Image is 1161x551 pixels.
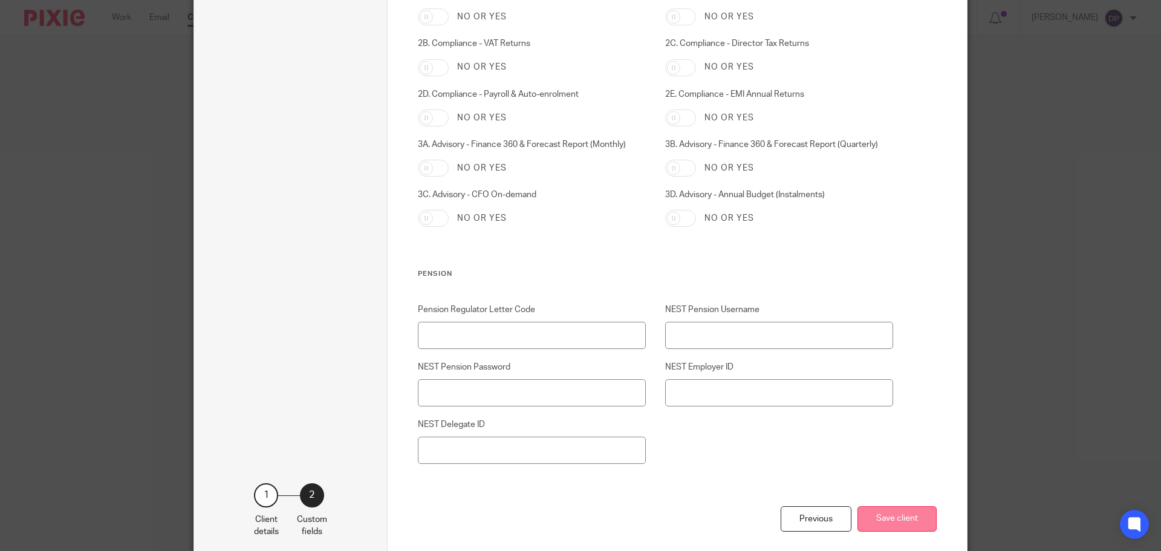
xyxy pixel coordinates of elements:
[457,162,507,174] label: No or yes
[665,361,894,373] label: NEST Employer ID
[418,139,646,151] label: 3A. Advisory - Finance 360 & Forecast Report (Monthly)
[857,506,937,532] button: Save client
[254,483,278,507] div: 1
[297,514,327,538] p: Custom fields
[781,506,851,532] div: Previous
[457,112,507,124] label: No or yes
[665,88,894,100] label: 2E. Compliance - EMI Annual Returns
[254,514,279,538] p: Client details
[704,112,754,124] label: No or yes
[457,61,507,73] label: No or yes
[418,304,646,316] label: Pension Regulator Letter Code
[704,11,754,23] label: No or yes
[704,212,754,224] label: No or yes
[457,212,507,224] label: No or yes
[704,61,754,73] label: No or yes
[457,11,507,23] label: No or yes
[418,88,646,100] label: 2D. Compliance - Payroll & Auto-enrolment
[418,189,646,201] label: 3C. Advisory - CFO On-demand
[665,37,894,50] label: 2C. Compliance - Director Tax Returns
[418,37,646,50] label: 2B. Compliance - VAT Returns
[418,361,646,373] label: NEST Pension Password
[418,269,894,279] h3: Pension
[300,483,324,507] div: 2
[665,304,894,316] label: NEST Pension Username
[704,162,754,174] label: No or yes
[418,419,646,431] label: NEST Delegate ID
[665,139,894,151] label: 3B. Advisory - Finance 360 & Forecast Report (Quarterly)
[665,189,894,201] label: 3D. Advisory - Annual Budget (Instalments)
